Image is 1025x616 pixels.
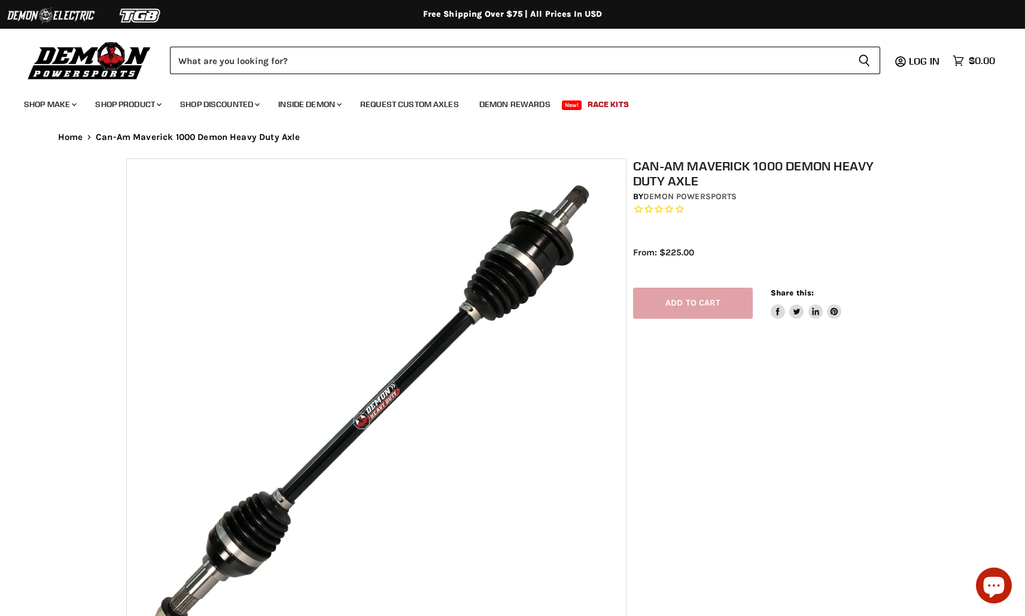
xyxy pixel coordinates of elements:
span: Share this: [771,288,814,297]
a: Home [58,132,83,142]
h1: Can-Am Maverick 1000 Demon Heavy Duty Axle [633,158,906,188]
ul: Main menu [15,87,992,117]
a: Demon Powersports [643,191,737,202]
span: Rated 0.0 out of 5 stars 0 reviews [633,203,906,216]
div: by [633,190,906,203]
a: Demon Rewards [470,92,559,117]
img: TGB Logo 2 [96,4,185,27]
span: $0.00 [969,55,995,66]
a: Request Custom Axles [351,92,468,117]
button: Search [848,47,880,74]
a: Shop Make [15,92,84,117]
img: Demon Powersports [24,39,155,81]
a: Inside Demon [269,92,349,117]
a: Race Kits [579,92,638,117]
span: Log in [909,55,939,67]
a: Shop Product [86,92,169,117]
input: Search [170,47,848,74]
aside: Share this: [771,288,842,319]
a: $0.00 [947,52,1001,69]
a: Shop Discounted [171,92,267,117]
img: Demon Electric Logo 2 [6,4,96,27]
nav: Breadcrumbs [34,132,991,142]
span: From: $225.00 [633,247,694,258]
inbox-online-store-chat: Shopify online store chat [972,568,1015,606]
form: Product [170,47,880,74]
a: Log in [904,56,947,66]
div: Free Shipping Over $75 | All Prices In USD [34,9,991,20]
span: Can-Am Maverick 1000 Demon Heavy Duty Axle [96,132,300,142]
span: New! [562,100,582,110]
